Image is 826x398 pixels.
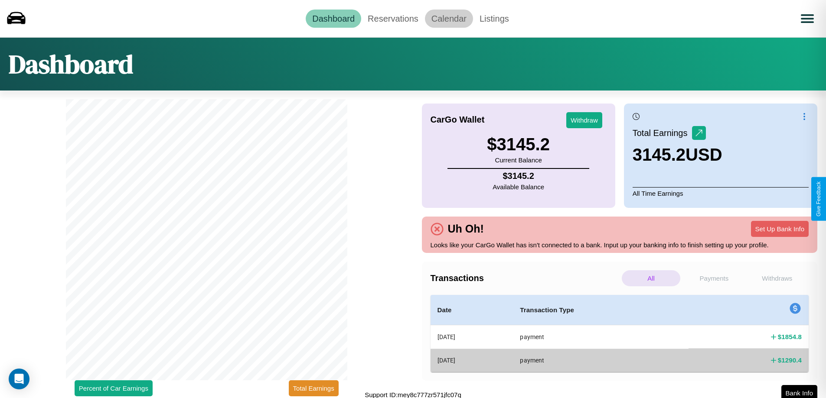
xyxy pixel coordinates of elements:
[431,273,620,283] h4: Transactions
[431,295,809,372] table: simple table
[493,171,544,181] h4: $ 3145.2
[9,46,133,82] h1: Dashboard
[633,125,692,141] p: Total Earnings
[431,325,513,349] th: [DATE]
[493,181,544,193] p: Available Balance
[437,305,506,315] h4: Date
[444,223,488,235] h4: Uh Oh!
[513,325,689,349] th: payment
[473,10,516,28] a: Listings
[487,154,550,166] p: Current Balance
[361,10,425,28] a: Reservations
[685,270,743,286] p: Payments
[431,115,485,125] h4: CarGo Wallet
[520,305,682,315] h4: Transaction Type
[289,380,339,396] button: Total Earnings
[778,332,802,341] h4: $ 1854.8
[816,181,822,217] div: Give Feedback
[633,187,809,199] p: All Time Earnings
[513,349,689,372] th: payment
[306,10,361,28] a: Dashboard
[431,349,513,372] th: [DATE]
[748,270,806,286] p: Withdraws
[566,112,602,128] button: Withdraw
[633,145,722,165] h3: 3145.2 USD
[751,221,809,237] button: Set Up Bank Info
[487,135,550,154] h3: $ 3145.2
[778,356,802,365] h4: $ 1290.4
[75,380,153,396] button: Percent of Car Earnings
[795,6,819,31] button: Open menu
[9,369,29,389] div: Open Intercom Messenger
[431,239,809,251] p: Looks like your CarGo Wallet has isn't connected to a bank. Input up your banking info to finish ...
[425,10,473,28] a: Calendar
[622,270,680,286] p: All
